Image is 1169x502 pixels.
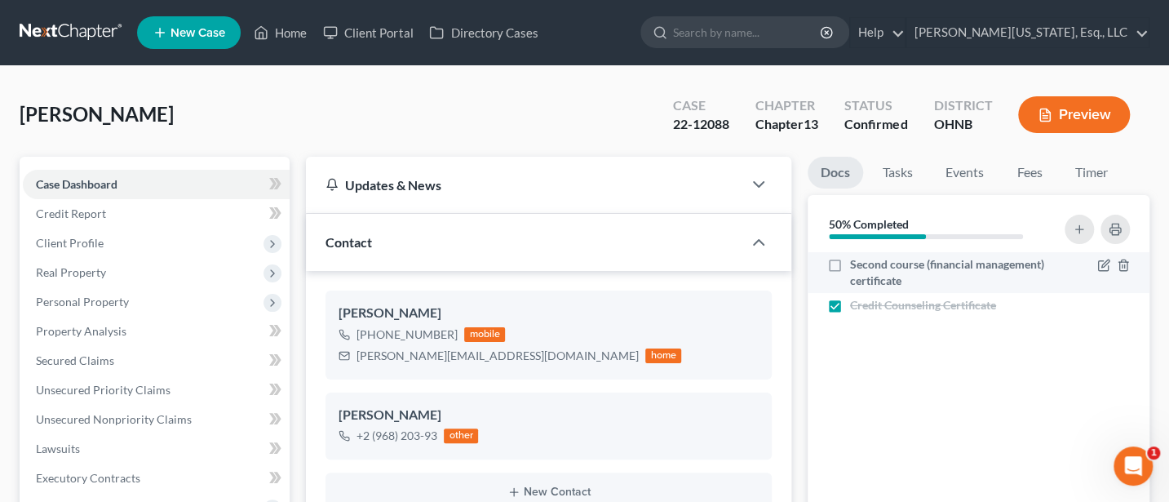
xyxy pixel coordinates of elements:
[933,96,992,115] div: District
[829,217,909,231] strong: 50% Completed
[23,405,290,434] a: Unsecured Nonpriority Claims
[36,207,106,220] span: Credit Report
[36,471,140,485] span: Executory Contracts
[36,353,114,367] span: Secured Claims
[36,177,117,191] span: Case Dashboard
[356,327,458,343] div: [PHONE_NUMBER]
[36,236,104,250] span: Client Profile
[20,102,174,126] span: [PERSON_NAME]
[356,348,639,364] div: [PERSON_NAME][EMAIL_ADDRESS][DOMAIN_NAME]
[673,115,729,134] div: 22-12088
[23,464,290,493] a: Executory Contracts
[1147,446,1160,460] span: 1
[23,434,290,464] a: Lawsuits
[339,304,759,323] div: [PERSON_NAME]
[933,115,992,134] div: OHNB
[906,18,1149,47] a: [PERSON_NAME][US_STATE], Esq., LLC
[850,297,996,313] span: Credit Counseling Certificate
[870,157,926,189] a: Tasks
[23,346,290,375] a: Secured Claims
[170,27,225,39] span: New Case
[645,349,681,363] div: home
[850,18,905,47] a: Help
[673,17,822,47] input: Search by name...
[755,96,818,115] div: Chapter
[246,18,315,47] a: Home
[36,412,192,426] span: Unsecured Nonpriority Claims
[444,429,478,443] div: other
[36,295,129,309] span: Personal Property
[339,486,759,499] button: New Contact
[36,324,126,338] span: Property Analysis
[23,317,290,346] a: Property Analysis
[36,383,170,397] span: Unsecured Priority Claims
[325,176,723,193] div: Updates & News
[36,265,106,279] span: Real Property
[1062,157,1121,189] a: Timer
[464,327,505,342] div: mobile
[755,115,818,134] div: Chapter
[850,256,1050,289] span: Second course (financial management) certificate
[932,157,997,189] a: Events
[339,406,759,425] div: [PERSON_NAME]
[844,96,907,115] div: Status
[356,428,437,444] div: +2 (968) 203-93
[1114,446,1153,486] iframe: Intercom live chat
[23,375,290,405] a: Unsecured Priority Claims
[23,199,290,229] a: Credit Report
[315,18,421,47] a: Client Portal
[1018,96,1130,133] button: Preview
[844,115,907,134] div: Confirmed
[673,96,729,115] div: Case
[808,157,863,189] a: Docs
[1003,157,1056,189] a: Fees
[23,170,290,199] a: Case Dashboard
[325,234,372,250] span: Contact
[804,116,818,131] span: 13
[421,18,546,47] a: Directory Cases
[36,442,80,455] span: Lawsuits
